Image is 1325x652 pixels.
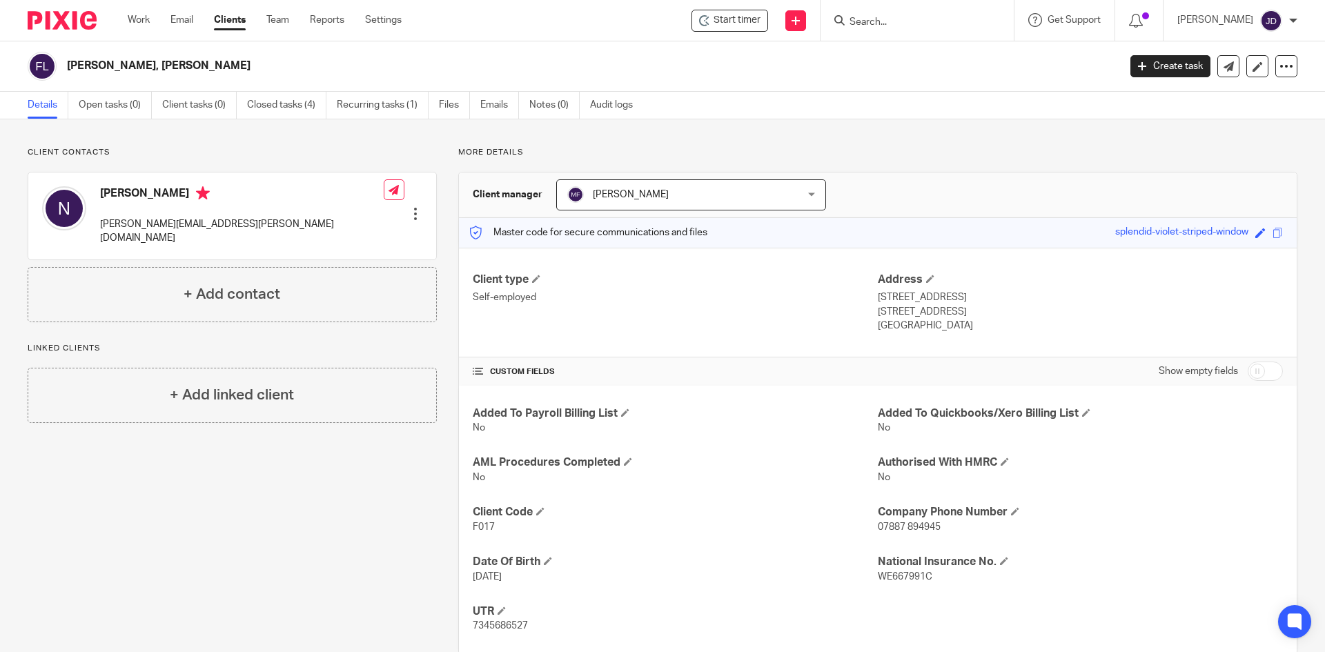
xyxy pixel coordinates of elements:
[473,406,878,421] h4: Added To Payroll Billing List
[310,13,344,27] a: Reports
[100,217,384,246] p: [PERSON_NAME][EMAIL_ADDRESS][PERSON_NAME][DOMAIN_NAME]
[184,284,280,305] h4: + Add contact
[1130,55,1210,77] a: Create task
[878,505,1283,520] h4: Company Phone Number
[1159,364,1238,378] label: Show empty fields
[469,226,707,239] p: Master code for secure communications and files
[28,147,437,158] p: Client contacts
[714,13,760,28] span: Start timer
[162,92,237,119] a: Client tasks (0)
[1260,10,1282,32] img: svg%3E
[473,290,878,304] p: Self-employed
[473,604,878,619] h4: UTR
[473,572,502,582] span: [DATE]
[266,13,289,27] a: Team
[67,59,901,73] h2: [PERSON_NAME], [PERSON_NAME]
[439,92,470,119] a: Files
[473,188,542,201] h3: Client manager
[1177,13,1253,27] p: [PERSON_NAME]
[593,190,669,199] span: [PERSON_NAME]
[42,186,86,230] img: svg%3E
[878,305,1283,319] p: [STREET_ADDRESS]
[878,406,1283,421] h4: Added To Quickbooks/Xero Billing List
[28,52,57,81] img: svg%3E
[473,621,528,631] span: 7345686527
[128,13,150,27] a: Work
[529,92,580,119] a: Notes (0)
[28,11,97,30] img: Pixie
[247,92,326,119] a: Closed tasks (4)
[170,13,193,27] a: Email
[79,92,152,119] a: Open tasks (0)
[691,10,768,32] div: Farmer, Nicholas Lawrence
[473,555,878,569] h4: Date Of Birth
[473,366,878,377] h4: CUSTOM FIELDS
[473,522,495,532] span: F017
[878,290,1283,304] p: [STREET_ADDRESS]
[878,572,932,582] span: WE667991C
[848,17,972,29] input: Search
[878,455,1283,470] h4: Authorised With HMRC
[878,423,890,433] span: No
[337,92,429,119] a: Recurring tasks (1)
[878,555,1283,569] h4: National Insurance No.
[878,473,890,482] span: No
[878,319,1283,333] p: [GEOGRAPHIC_DATA]
[196,186,210,200] i: Primary
[1048,15,1101,25] span: Get Support
[590,92,643,119] a: Audit logs
[214,13,246,27] a: Clients
[878,522,941,532] span: 07887 894945
[480,92,519,119] a: Emails
[473,273,878,287] h4: Client type
[473,505,878,520] h4: Client Code
[473,473,485,482] span: No
[170,384,294,406] h4: + Add linked client
[28,343,437,354] p: Linked clients
[458,147,1297,158] p: More details
[473,455,878,470] h4: AML Procedures Completed
[473,423,485,433] span: No
[100,186,384,204] h4: [PERSON_NAME]
[567,186,584,203] img: svg%3E
[365,13,402,27] a: Settings
[878,273,1283,287] h4: Address
[1115,225,1248,241] div: splendid-violet-striped-window
[28,92,68,119] a: Details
